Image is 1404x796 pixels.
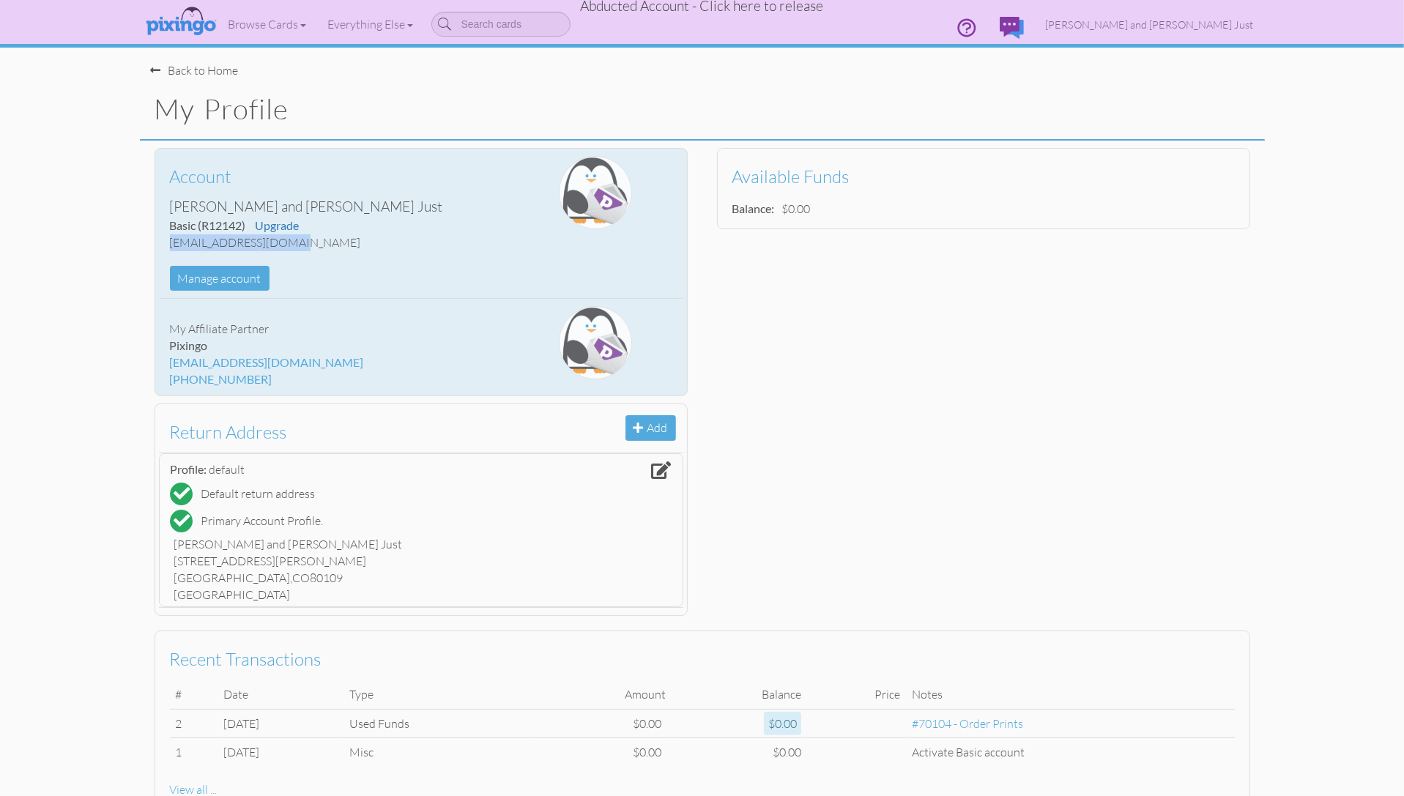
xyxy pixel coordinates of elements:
[629,740,666,764] span: $0.00
[170,218,246,232] span: Basic
[912,744,1229,761] div: Activate Basic account
[174,587,668,603] div: [GEOGRAPHIC_DATA]
[201,486,316,502] div: Default return address
[170,197,497,217] div: [PERSON_NAME] and [PERSON_NAME] Just
[317,6,424,42] a: Everything Else
[732,167,1224,186] h3: Available Funds
[170,738,218,767] td: 1
[807,680,906,709] td: Price
[533,680,672,709] td: Amount
[1035,6,1265,43] a: [PERSON_NAME] and [PERSON_NAME] Just
[912,715,1229,732] div: #70104 - Order Prints
[431,12,571,37] input: Search cards
[218,6,317,42] a: Browse Cards
[256,218,300,232] a: Upgrade
[170,338,497,354] div: Pixingo
[142,4,220,40] img: pixingo logo
[174,570,668,587] div: [GEOGRAPHIC_DATA], 80109
[764,712,801,735] span: $0.00
[218,680,343,709] td: Date
[732,201,775,215] strong: Balance:
[559,156,632,229] img: pixingo-penguin.png
[209,462,245,477] span: default
[170,709,218,738] td: 2
[170,266,270,291] button: Manage account
[625,415,676,441] button: Add
[170,423,661,442] h3: Return Address
[170,354,497,371] div: [EMAIL_ADDRESS][DOMAIN_NAME]
[629,712,666,735] span: $0.00
[171,462,207,476] span: Profile:
[223,715,338,732] div: [DATE]
[223,744,338,761] div: [DATE]
[343,680,533,709] td: Type
[170,680,218,709] td: #
[293,570,311,585] span: CO
[906,680,1235,709] td: Notes
[773,745,801,759] span: $0.00
[174,553,668,570] div: [STREET_ADDRESS][PERSON_NAME]
[1046,18,1254,31] span: [PERSON_NAME] and [PERSON_NAME] Just
[170,371,497,388] div: [PHONE_NUMBER]
[559,306,632,379] img: pixingo-penguin.png
[1000,17,1024,39] img: comments.svg
[343,738,533,767] td: Misc
[170,321,497,338] div: My Affiliate Partner
[201,513,324,529] div: Primary Account Profile.
[672,680,808,709] td: Balance
[779,197,814,221] td: $0.00
[151,62,239,79] div: Back to Home
[151,48,1254,79] nav-back: Home
[198,218,246,232] span: (R12142)
[170,650,1224,669] h3: Recent Transactions
[174,536,668,553] div: [PERSON_NAME] and [PERSON_NAME] Just
[343,709,533,738] td: Used Funds
[170,167,486,186] h3: Account
[155,94,1265,124] h1: My Profile
[170,234,497,251] div: [EMAIL_ADDRESS][DOMAIN_NAME]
